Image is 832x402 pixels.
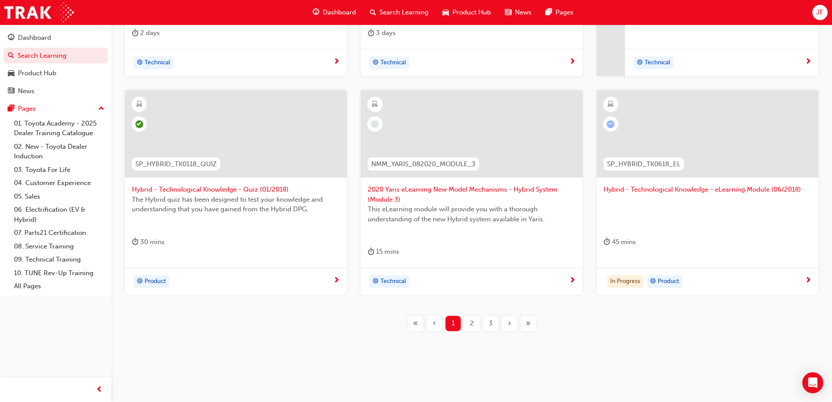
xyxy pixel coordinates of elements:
span: search-icon [8,52,14,60]
button: Page 1 [444,316,463,331]
button: Next page [500,316,519,331]
span: › [508,318,511,329]
a: car-iconProduct Hub [435,3,498,21]
button: DashboardSearch LearningProduct HubNews [3,28,108,101]
span: Hybrid - Technological Knowledge - eLearning Module (06/2018) [604,185,811,195]
img: Trak [4,3,74,22]
div: 15 mins [368,246,399,257]
span: This eLearning module will provide you with a thorough understanding of the new Hybrid system ava... [368,204,576,224]
button: JF [812,5,828,20]
span: learningResourceType_ELEARNING-icon [608,99,614,110]
div: Dashboard [18,33,51,43]
span: guage-icon [8,34,14,42]
span: car-icon [442,7,449,18]
span: Pages [556,7,573,17]
span: next-icon [569,277,576,285]
a: 08. Service Training [10,240,108,253]
span: JF [816,7,823,17]
span: News [515,7,532,17]
span: The Hybrid quiz has been designed to test your knowledge and understanding that you have gained f... [132,195,340,214]
span: duration-icon [368,246,374,257]
span: Search Learning [380,7,428,17]
span: pages-icon [545,7,552,18]
span: learningRecordVerb_ATTEMPT-icon [607,120,615,128]
a: 05. Sales [10,190,108,203]
span: Technical [380,58,406,68]
div: Pages [18,104,36,114]
a: SP_HYBRID_TK0118_QUIZHybrid - Technological Knowledge - Quiz (01/2018)The Hybrid quiz has been de... [125,90,347,295]
span: news-icon [8,87,14,95]
span: 3 [489,318,493,329]
a: 02. New - Toyota Dealer Induction [10,140,108,163]
span: Product [658,276,679,287]
span: duration-icon [132,237,138,248]
div: Open Intercom Messenger [802,372,823,393]
div: 45 mins [604,237,636,248]
span: next-icon [333,58,340,66]
button: First page [406,316,425,331]
span: Technical [380,276,406,287]
span: NMM_YARIS_082020_MODULE_3 [371,159,476,169]
span: target-icon [373,57,379,69]
a: pages-iconPages [539,3,580,21]
span: guage-icon [313,7,319,18]
span: 1 [452,318,455,329]
button: Pages [3,101,108,117]
span: SP_HYBRID_TK0618_EL [607,159,680,169]
span: next-icon [569,58,576,66]
a: Product Hub [3,65,108,81]
span: car-icon [8,70,14,77]
div: News [18,86,35,96]
span: learningResourceType_ELEARNING-icon [372,99,378,110]
div: 30 mins [132,237,165,248]
a: 09. Technical Training [10,253,108,266]
span: learningRecordVerb_COMPLETE-icon [135,120,143,128]
span: Hybrid - Technological Knowledge - Quiz (01/2018) [132,185,340,195]
span: pages-icon [8,105,14,113]
a: 01. Toyota Academy - 2025 Dealer Training Catalogue [10,117,108,140]
span: next-icon [805,58,811,66]
a: 03. Toyota For Life [10,163,108,177]
a: guage-iconDashboard [306,3,363,21]
span: learningRecordVerb_NONE-icon [371,120,379,128]
a: 06. Electrification (EV & Hybrid) [10,203,108,226]
span: prev-icon [96,385,103,395]
button: Page 2 [463,316,481,331]
span: » [526,318,531,329]
span: target-icon [137,57,143,69]
span: up-icon [98,103,104,115]
span: next-icon [333,277,340,285]
div: 3 days [368,28,396,38]
a: News [3,83,108,99]
a: Dashboard [3,30,108,46]
span: duration-icon [132,28,138,38]
a: Search Learning [3,48,108,64]
span: 2 [470,318,474,329]
a: 10. TUNE Rev-Up Training [10,266,108,280]
a: All Pages [10,280,108,293]
span: « [413,318,418,329]
span: SP_HYBRID_TK0118_QUIZ [135,159,217,169]
div: 2 days [132,28,160,38]
span: Technical [645,58,670,68]
span: ‹ [433,318,436,329]
span: target-icon [637,57,643,69]
span: Technical [145,58,170,68]
span: target-icon [137,276,143,287]
a: 04. Customer Experience [10,176,108,190]
span: learningResourceType_ELEARNING-icon [136,99,142,110]
span: Dashboard [323,7,356,17]
span: news-icon [505,7,511,18]
span: duration-icon [368,28,374,38]
a: 07. Parts21 Certification [10,226,108,240]
div: Product Hub [18,68,56,78]
span: search-icon [370,7,376,18]
span: 2020 Yaris eLearning New Model Mechanisms - Hybrid System (Module 3) [368,185,576,204]
span: target-icon [650,276,656,287]
a: NMM_YARIS_082020_MODULE_32020 Yaris eLearning New Model Mechanisms - Hybrid System (Module 3)This... [361,90,583,295]
span: duration-icon [604,237,610,248]
button: Page 3 [481,316,500,331]
div: In Progress [607,275,643,288]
